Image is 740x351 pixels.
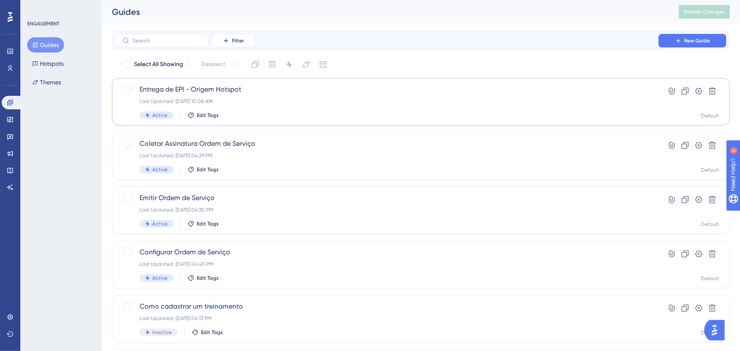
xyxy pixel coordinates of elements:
button: Themes [27,75,66,90]
span: New Guide [684,37,710,44]
div: Last Updated: [DATE] 04:30 PM [140,206,634,213]
span: Edit Tags [201,329,223,336]
span: Active [152,166,168,173]
button: Edit Tags [187,220,219,227]
span: Coletar Assinatura Ordem de Serviço [140,139,634,149]
span: Entrega de EPI - Origem Hotspot [140,84,634,95]
div: Last Updated: [DATE] 04:45 PM [140,261,634,267]
span: Configurar Ordem de Serviço [140,247,634,257]
span: Active [152,112,168,119]
div: Guides [112,6,658,18]
button: Edit Tags [187,275,219,281]
span: Active [152,275,168,281]
div: Default [701,329,719,336]
iframe: UserGuiding AI Assistant Launcher [704,318,730,343]
span: Edit Tags [197,275,219,281]
div: ENGAGEMENT [27,20,59,27]
button: Edit Tags [187,166,219,173]
button: Guides [27,37,64,53]
input: Search [133,38,201,44]
span: Active [152,220,168,227]
button: Deselect [194,57,233,72]
button: Filter [212,34,254,47]
span: Edit Tags [197,112,219,119]
button: Edit Tags [187,112,219,119]
span: Como cadastrar um treinamento [140,301,634,312]
span: Select All Showing [134,59,183,70]
span: Publish Changes [684,8,725,15]
div: Default [701,221,719,228]
span: Deselect [201,59,225,70]
div: Last Updated: [DATE] 04:13 PM [140,315,634,322]
span: Filter [232,37,244,44]
div: 3 [59,4,61,11]
button: Hotspots [27,56,69,71]
span: Edit Tags [197,220,219,227]
span: Edit Tags [197,166,219,173]
div: Default [701,167,719,173]
div: Last Updated: [DATE] 10:08 AM [140,98,634,105]
span: Emitir Ordem de Serviço [140,193,634,203]
button: Edit Tags [192,329,223,336]
span: Need Help? [20,2,53,12]
button: Publish Changes [679,5,730,19]
button: New Guide [659,34,726,47]
div: Default [701,275,719,282]
span: Inactive [152,329,172,336]
div: Last Updated: [DATE] 04:29 PM [140,152,634,159]
div: Default [701,112,719,119]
